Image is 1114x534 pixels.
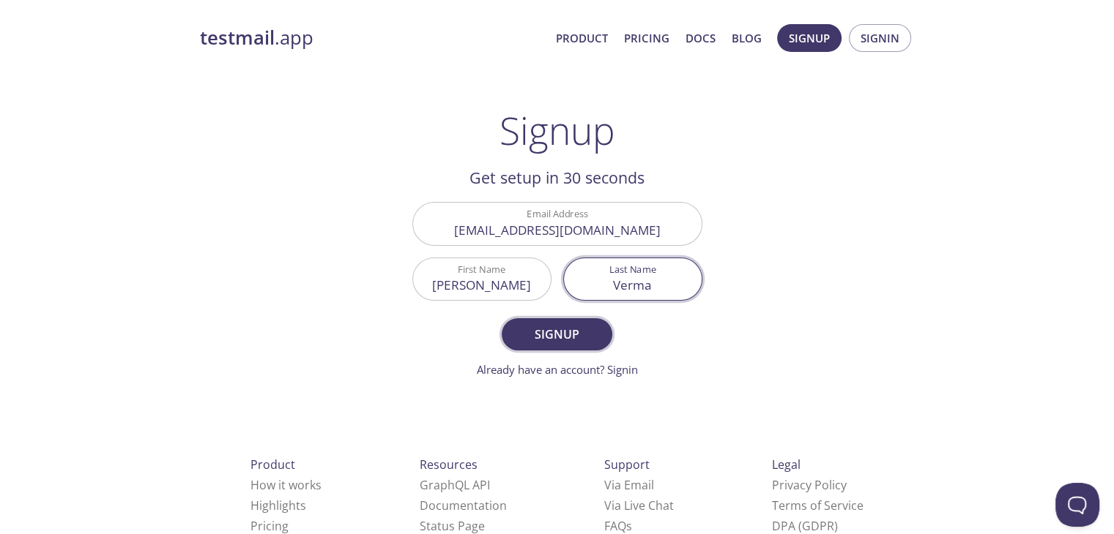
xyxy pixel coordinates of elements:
[777,24,842,52] button: Signup
[772,518,838,534] a: DPA (GDPR)
[250,518,289,534] a: Pricing
[250,456,295,473] span: Product
[500,108,615,152] h1: Signup
[420,518,485,534] a: Status Page
[732,29,762,48] a: Blog
[861,29,899,48] span: Signin
[686,29,716,48] a: Docs
[772,456,801,473] span: Legal
[200,25,275,50] strong: testmail
[789,29,830,48] span: Signup
[604,497,674,514] a: Via Live Chat
[250,497,306,514] a: Highlights
[772,477,847,493] a: Privacy Policy
[420,456,478,473] span: Resources
[772,497,864,514] a: Terms of Service
[1055,483,1099,527] iframe: Help Scout Beacon - Open
[502,318,612,350] button: Signup
[420,497,507,514] a: Documentation
[626,518,632,534] span: s
[604,518,632,534] a: FAQ
[477,362,638,377] a: Already have an account? Signin
[849,24,911,52] button: Signin
[412,165,702,190] h2: Get setup in 30 seconds
[518,324,595,345] span: Signup
[604,456,650,473] span: Support
[250,477,322,493] a: How it works
[200,26,544,50] a: testmail.app
[604,477,654,493] a: Via Email
[420,477,490,493] a: GraphQL API
[624,29,669,48] a: Pricing
[556,29,608,48] a: Product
